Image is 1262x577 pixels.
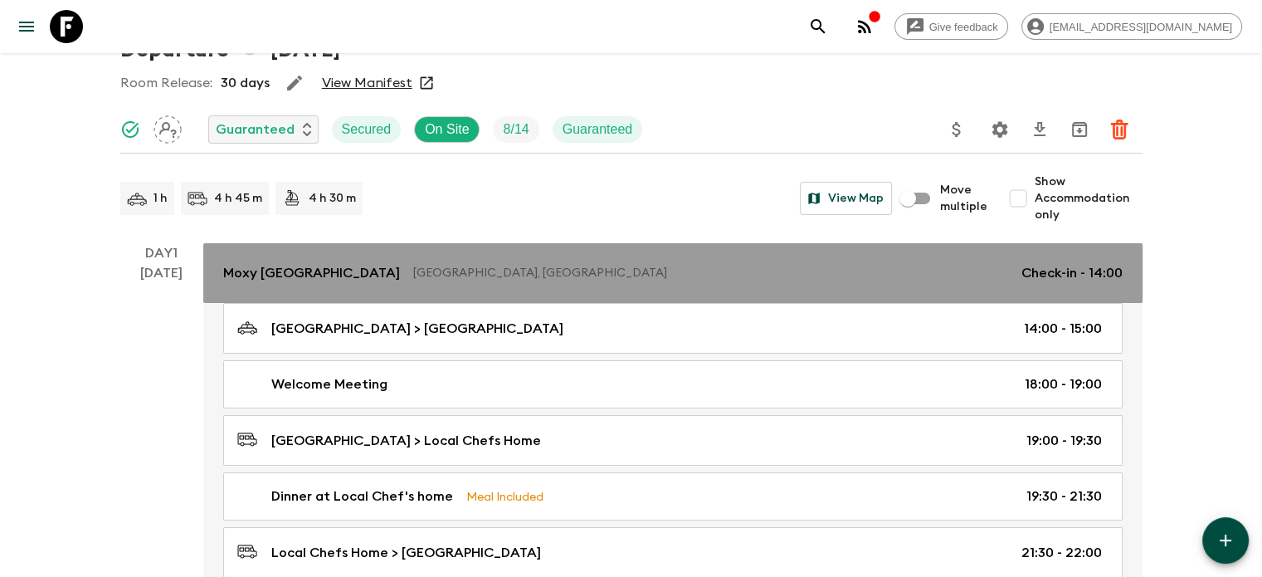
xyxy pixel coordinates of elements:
p: Moxy [GEOGRAPHIC_DATA] [223,263,400,283]
a: [GEOGRAPHIC_DATA] > [GEOGRAPHIC_DATA]14:00 - 15:00 [223,303,1123,354]
a: View Manifest [322,75,412,91]
p: 19:00 - 19:30 [1026,431,1102,451]
span: Show Accommodation only [1035,174,1143,223]
span: [EMAIL_ADDRESS][DOMAIN_NAME] [1040,21,1241,33]
a: Moxy [GEOGRAPHIC_DATA][GEOGRAPHIC_DATA], [GEOGRAPHIC_DATA]Check-in - 14:00 [203,243,1143,303]
p: [GEOGRAPHIC_DATA] > Local Chefs Home [271,431,541,451]
p: 30 days [221,73,270,93]
span: Give feedback [920,21,1007,33]
p: [GEOGRAPHIC_DATA] > [GEOGRAPHIC_DATA] [271,319,563,339]
a: Dinner at Local Chef's homeMeal Included19:30 - 21:30 [223,472,1123,521]
a: Welcome Meeting18:00 - 19:00 [223,360,1123,408]
p: Guaranteed [563,120,633,139]
p: 19:30 - 21:30 [1026,487,1102,506]
a: [GEOGRAPHIC_DATA] > Local Chefs Home19:00 - 19:30 [223,415,1123,466]
p: 8 / 14 [503,120,529,139]
button: Archive (Completed, Cancelled or Unsynced Departures only) [1063,113,1096,146]
p: 4 h 30 m [309,190,356,207]
p: Guaranteed [216,120,295,139]
div: On Site [414,116,480,143]
span: Move multiple [940,182,988,215]
p: Welcome Meeting [271,374,387,394]
p: Secured [342,120,392,139]
p: Dinner at Local Chef's home [271,487,453,506]
p: On Site [425,120,469,139]
p: 18:00 - 19:00 [1025,374,1102,394]
div: Secured [332,116,402,143]
p: [GEOGRAPHIC_DATA], [GEOGRAPHIC_DATA] [413,265,1008,281]
p: Room Release: [120,73,212,93]
button: Download CSV [1023,113,1056,146]
p: 21:30 - 22:00 [1021,543,1102,563]
span: Assign pack leader [153,120,182,134]
a: Give feedback [894,13,1008,40]
div: [EMAIL_ADDRESS][DOMAIN_NAME] [1021,13,1242,40]
p: Meal Included [466,487,543,506]
p: Local Chefs Home > [GEOGRAPHIC_DATA] [271,543,541,563]
p: 14:00 - 15:00 [1024,319,1102,339]
button: View Map [800,182,892,215]
button: Settings [983,113,1016,146]
button: search adventures [802,10,835,43]
p: 1 h [153,190,168,207]
button: Delete [1103,113,1136,146]
button: menu [10,10,43,43]
p: 4 h 45 m [214,190,262,207]
p: Day 1 [120,243,203,263]
p: Check-in - 14:00 [1021,263,1123,283]
div: Trip Fill [493,116,538,143]
svg: Synced Successfully [120,120,140,139]
button: Update Price, Early Bird Discount and Costs [940,113,973,146]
